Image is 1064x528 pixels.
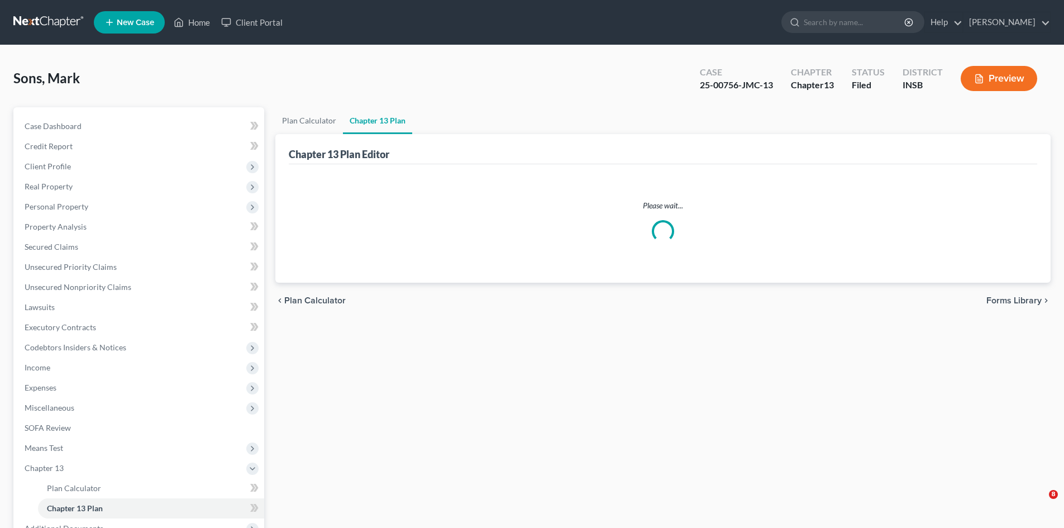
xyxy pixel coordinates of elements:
[16,418,264,438] a: SOFA Review
[25,121,82,131] span: Case Dashboard
[47,503,103,513] span: Chapter 13 Plan
[13,70,80,86] span: Sons, Mark
[275,296,284,305] i: chevron_left
[289,148,389,161] div: Chapter 13 Plan Editor
[791,79,834,92] div: Chapter
[38,478,264,498] a: Plan Calculator
[25,182,73,191] span: Real Property
[852,79,885,92] div: Filed
[25,443,63,453] span: Means Test
[47,483,101,493] span: Plan Calculator
[16,277,264,297] a: Unsecured Nonpriority Claims
[168,12,216,32] a: Home
[25,343,126,352] span: Codebtors Insiders & Notices
[925,12,962,32] a: Help
[824,79,834,90] span: 13
[275,107,343,134] a: Plan Calculator
[25,322,96,332] span: Executory Contracts
[852,66,885,79] div: Status
[791,66,834,79] div: Chapter
[25,242,78,251] span: Secured Claims
[700,66,773,79] div: Case
[25,302,55,312] span: Lawsuits
[25,423,71,432] span: SOFA Review
[16,317,264,337] a: Executory Contracts
[284,296,346,305] span: Plan Calculator
[16,116,264,136] a: Case Dashboard
[25,363,50,372] span: Income
[16,237,264,257] a: Secured Claims
[275,296,346,305] button: chevron_left Plan Calculator
[25,262,117,272] span: Unsecured Priority Claims
[16,136,264,156] a: Credit Report
[903,79,943,92] div: INSB
[117,18,154,27] span: New Case
[963,12,1050,32] a: [PERSON_NAME]
[216,12,288,32] a: Client Portal
[16,217,264,237] a: Property Analysis
[986,296,1042,305] span: Forms Library
[25,403,74,412] span: Miscellaneous
[38,498,264,519] a: Chapter 13 Plan
[903,66,943,79] div: District
[986,296,1051,305] button: Forms Library chevron_right
[25,463,64,473] span: Chapter 13
[25,202,88,211] span: Personal Property
[25,161,71,171] span: Client Profile
[700,79,773,92] div: 25-00756-JMC-13
[25,222,87,231] span: Property Analysis
[25,383,56,392] span: Expenses
[343,107,412,134] a: Chapter 13 Plan
[1026,490,1053,517] iframe: Intercom live chat
[961,66,1037,91] button: Preview
[16,257,264,277] a: Unsecured Priority Claims
[804,12,906,32] input: Search by name...
[1049,490,1058,499] span: 8
[25,141,73,151] span: Credit Report
[1042,296,1051,305] i: chevron_right
[25,282,131,292] span: Unsecured Nonpriority Claims
[16,297,264,317] a: Lawsuits
[298,200,1028,211] p: Please wait...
